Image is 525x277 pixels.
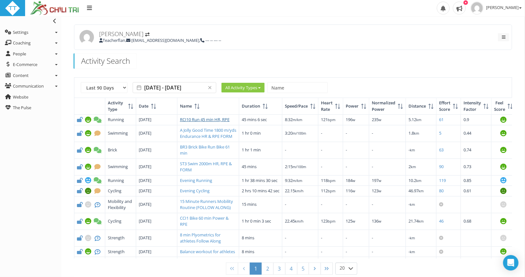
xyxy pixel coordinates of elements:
td: 0.44 [461,125,492,142]
span: Duration [242,103,260,110]
span: 2 hrs 10 mins 42 sec [242,188,279,194]
span: 125 [346,218,355,224]
span: Strength [108,235,125,241]
small: w [352,117,355,122]
span: Running [108,177,124,183]
i: Client Comments and Coach Comments [94,221,101,222]
span: - [321,201,322,207]
span: Rows per page [336,263,345,274]
span: - [408,249,415,254]
span: Good [84,117,92,122]
span: Effort Score [439,100,450,112]
a: 15 Minute Runners Mobility Routine (FOLLOW ALONG) [180,198,233,211]
img: website_grey.svg [10,17,15,22]
small: m/100m [293,131,306,136]
td: 0.74 [461,142,492,158]
small: w [352,188,355,193]
span: 80 [439,188,444,194]
span: No value [500,235,507,241]
span: Cycling [108,188,121,194]
span: [PERSON_NAME] [486,5,522,10]
span: Great [500,177,507,183]
span: 9:32 [285,177,302,183]
span: Distance [408,103,426,110]
span: 8 mins [242,249,254,254]
span: Heart Rate [321,100,333,112]
span: [DATE] [139,201,151,207]
button: Page 1 [250,263,262,275]
span: Good [84,164,92,169]
a: Evening Running [180,177,212,183]
td: 0.85 [461,175,492,186]
small: km [411,164,416,169]
span: Good [84,130,92,136]
span: No value [84,235,92,241]
span: Normal [500,188,507,194]
div: Keywords by Traffic [71,38,108,42]
span: 1 hr 0 min 3 sec [242,218,271,224]
span: No value [84,201,92,207]
img: croppedchilitri.jpg [30,1,79,16]
small: km [418,188,424,193]
button: Page 5 [297,263,309,275]
span: Good [84,249,92,254]
span: 119 [439,177,446,183]
span: Power [346,103,359,110]
span: Good [500,130,507,136]
span: Add Feedback [94,202,101,208]
span: 10.2 [408,177,421,183]
span: Speed/Pace [285,103,308,110]
small: km [410,249,415,254]
a: ST3 Swim 2000m HR, RPE & FORM [180,161,232,173]
span: [DATE] [139,147,151,153]
span: 123 [372,188,381,194]
input: Datepicker input [133,82,216,93]
span: [PERSON_NAME] [99,30,144,38]
span: 63 [439,147,444,153]
td: 0.42 [461,257,492,274]
span: Coaching [13,40,31,46]
span: 116 [346,188,355,194]
span: Intensity Factor [464,100,481,112]
span: [DATE] [139,117,151,122]
span: Activity Type [108,100,126,112]
span: - [346,130,347,136]
span: Good [500,218,507,224]
span: 22.45 [285,218,304,224]
img: logo_orange.svg [10,10,15,15]
a: 90 [439,164,444,169]
span: , [199,37,221,43]
span: Running [108,117,124,122]
small: w [379,219,381,224]
span: [DATE] [139,130,151,136]
span: --- -- --- -- [205,37,221,43]
div: Domain Overview [24,38,58,42]
span: - [321,249,322,254]
span: 2:15 [285,164,306,169]
a: 46 [439,218,444,224]
i: Switch Client [145,33,150,37]
span: Swimming [108,164,128,169]
span: 15 mins [242,201,257,207]
button: Page 2 [262,263,274,275]
span: Good [84,218,92,224]
small: bpm [328,219,335,224]
span: - [346,249,347,254]
button: All Activity Types [221,83,265,93]
span: 1 hr 0 min [242,130,261,136]
a: 5 [439,130,441,136]
span: 196 [346,117,355,122]
span: Great [84,177,92,183]
td: 0.9 [461,115,492,125]
button: Next Page [309,263,321,275]
span: - [408,201,415,207]
span: Mobility and Flexibility [108,198,132,211]
span: - [321,147,322,153]
button: Page 4 [285,263,297,275]
a: A Jolly Good Time 1800 m/yds Endurance HR & RPE FORM [180,127,236,139]
span: - [285,249,286,254]
span: Date [139,103,148,110]
a: RCI10 Run 45 min HR, RPE [180,117,230,122]
span: 112 [321,188,335,194]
